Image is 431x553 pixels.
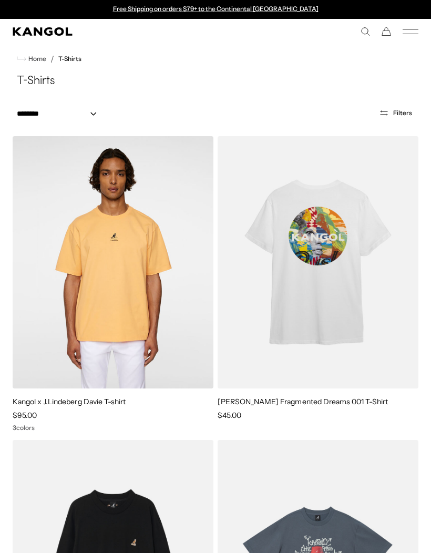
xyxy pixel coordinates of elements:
[13,136,213,388] img: Kangol x J.Lindeberg Davie T-shirt
[113,5,319,13] a: Free Shipping on orders $79+ to the Continental [GEOGRAPHIC_DATA]
[17,54,46,64] a: Home
[107,5,324,14] div: 1 of 2
[13,397,126,406] a: Kangol x J.Lindeberg Davie T-shirt
[26,55,46,63] span: Home
[107,5,324,14] div: Announcement
[13,27,215,36] a: Kangol
[13,108,107,119] select: Sort by: Featured
[218,397,388,406] a: [PERSON_NAME] Fragmented Dreams 001 T-Shirt
[361,27,370,36] summary: Search here
[393,109,412,117] span: Filters
[373,108,418,118] button: Open filters
[403,27,418,36] button: Mobile Menu
[218,411,241,420] span: $45.00
[13,424,213,432] div: 3 colors
[13,411,37,420] span: $95.00
[218,136,418,388] img: Tristan Eaton Fragmented Dreams 001 T-Shirt
[382,27,391,36] button: Cart
[13,74,418,89] h1: T-Shirts
[58,55,81,63] a: T-Shirts
[107,5,324,14] slideshow-component: Announcement bar
[46,53,54,65] li: /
